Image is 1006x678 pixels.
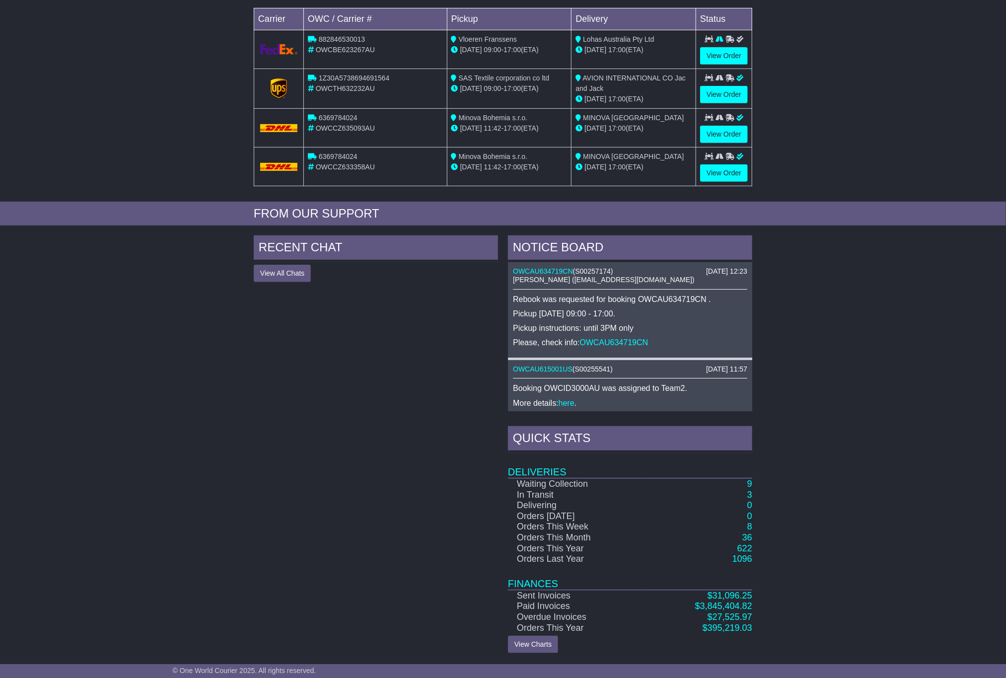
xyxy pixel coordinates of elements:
span: 6369784024 [319,114,358,122]
a: 3 [747,490,752,500]
td: Orders This Week [508,522,644,532]
span: Minova Bohemia s.r.o. [459,114,528,122]
a: OWCAU615001US [513,365,573,373]
td: Orders This Year [508,543,644,554]
span: 1Z30A5738694691564 [319,74,389,82]
div: (ETA) [575,162,692,172]
span: 882846530013 [319,35,365,43]
a: 622 [737,543,752,553]
a: View Order [700,47,748,65]
a: 0 [747,511,752,521]
td: Paid Invoices [508,601,644,612]
div: NOTICE BOARD [508,235,752,262]
div: [DATE] 12:23 [706,267,747,276]
span: 17:00 [608,46,626,54]
a: OWCAU634719CN [513,267,573,275]
span: MINOVA [GEOGRAPHIC_DATA] [583,114,684,122]
span: [DATE] [460,163,482,171]
div: - (ETA) [451,123,568,134]
div: (ETA) [575,45,692,55]
td: In Transit [508,490,644,501]
td: Carrier [254,8,304,30]
a: $27,525.97 [708,612,752,622]
p: Pickup instructions: until 3PM only [513,323,747,333]
a: $31,096.25 [708,591,752,601]
span: [DATE] [460,84,482,92]
span: 17:00 [608,124,626,132]
span: S00257174 [575,267,611,275]
span: 09:00 [484,84,502,92]
span: [DATE] [460,46,482,54]
span: 17:00 [503,46,521,54]
span: [DATE] [584,124,606,132]
span: 17:00 [503,163,521,171]
span: [DATE] [584,95,606,103]
span: OWCCZ633358AU [316,163,375,171]
span: OWCBE623267AU [316,46,375,54]
div: ( ) [513,365,747,374]
td: Waiting Collection [508,478,644,490]
div: - (ETA) [451,83,568,94]
td: Pickup [447,8,572,30]
span: 17:00 [608,163,626,171]
div: - (ETA) [451,162,568,172]
span: [DATE] [584,46,606,54]
td: OWC / Carrier # [304,8,447,30]
td: Orders This Year [508,623,644,634]
p: Please, check info: [513,338,747,347]
img: DHL.png [260,163,297,171]
td: Finances [508,565,752,590]
img: GetCarrierServiceLogo [271,78,287,98]
td: Sent Invoices [508,590,644,602]
span: 6369784024 [319,152,358,160]
span: [DATE] [460,124,482,132]
span: 3,845,404.82 [700,601,752,611]
span: 17:00 [503,84,521,92]
button: View All Chats [254,265,311,282]
div: (ETA) [575,123,692,134]
a: $3,845,404.82 [695,601,752,611]
span: 395,219.03 [708,623,752,633]
span: MINOVA [GEOGRAPHIC_DATA] [583,152,684,160]
p: Pickup [DATE] 09:00 - 17:00. [513,309,747,318]
span: 31,096.25 [713,591,752,601]
td: Delivering [508,500,644,511]
a: View Charts [508,636,558,653]
p: Booking OWCID3000AU was assigned to Team2. [513,383,747,393]
div: ( ) [513,267,747,276]
p: Rebook was requested for booking OWCAU634719CN . [513,295,747,304]
span: 27,525.97 [713,612,752,622]
a: $395,219.03 [703,623,752,633]
span: AVION INTERNATIONAL CO Jac and Jack [575,74,686,92]
td: Deliveries [508,453,752,478]
div: Quick Stats [508,426,752,453]
a: 1096 [732,554,752,564]
span: 11:42 [484,163,502,171]
span: S00255541 [575,365,611,373]
a: here [559,399,575,407]
span: 09:00 [484,46,502,54]
a: 8 [747,522,752,531]
span: 17:00 [503,124,521,132]
td: Delivery [572,8,696,30]
span: Lohas Australia Pty Ltd [583,35,654,43]
td: Orders Last Year [508,554,644,565]
span: 11:42 [484,124,502,132]
span: [DATE] [584,163,606,171]
img: GetCarrierServiceLogo [260,44,297,55]
a: 9 [747,479,752,489]
td: Orders This Month [508,532,644,543]
span: OWCTH632232AU [316,84,375,92]
span: © One World Courier 2025. All rights reserved. [173,667,316,675]
a: 0 [747,500,752,510]
span: Minova Bohemia s.r.o. [459,152,528,160]
a: View Order [700,164,748,182]
span: SAS Textile corporation co ltd [459,74,550,82]
a: View Order [700,126,748,143]
span: Vloeren Franssens [459,35,517,43]
td: Status [696,8,752,30]
div: (ETA) [575,94,692,104]
p: More details: . [513,398,747,408]
span: OWCCZ635093AU [316,124,375,132]
div: FROM OUR SUPPORT [254,207,752,221]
